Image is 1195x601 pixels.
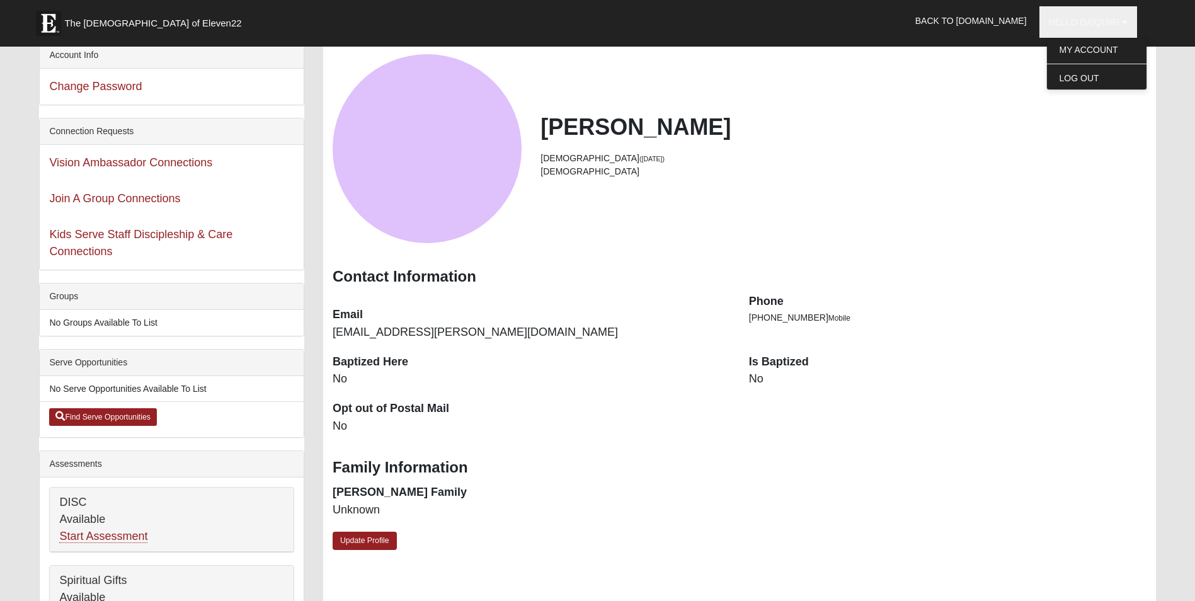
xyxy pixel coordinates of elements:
a: The [DEMOGRAPHIC_DATA] of Eleven22 [30,4,282,36]
a: Vision Ambassador Connections [49,156,212,169]
h3: Contact Information [333,268,1146,286]
div: Groups [40,283,304,310]
img: Eleven22 logo [36,11,61,36]
a: Hello Daiquiri [1039,6,1137,38]
dt: Email [333,307,730,323]
a: Start Assessment [59,530,147,543]
a: Change Password [49,80,142,93]
div: DISC Available [50,488,294,552]
a: Find Serve Opportunities [49,408,157,426]
dt: Is Baptized [749,354,1146,370]
h2: [PERSON_NAME] [540,113,1146,140]
dt: [PERSON_NAME] Family [333,484,730,501]
small: ([DATE]) [639,155,665,163]
li: [PHONE_NUMBER] [749,311,1146,324]
span: The [DEMOGRAPHIC_DATA] of Eleven22 [64,17,241,30]
div: Connection Requests [40,118,304,145]
a: Log Out [1047,70,1146,86]
li: No Serve Opportunities Available To List [40,376,304,402]
span: Mobile [828,314,850,323]
div: Serve Opportunities [40,350,304,376]
a: Update Profile [333,532,397,550]
li: [DEMOGRAPHIC_DATA] [540,152,1146,165]
a: Kids Serve Staff Discipleship & Care Connections [49,228,232,258]
dd: No [333,371,730,387]
a: My Account [1047,42,1146,58]
li: No Groups Available To List [40,310,304,336]
dt: Phone [749,294,1146,310]
dt: Opt out of Postal Mail [333,401,730,417]
span: Hello Daiquiri [1049,17,1119,27]
dd: Unknown [333,502,730,518]
h3: Family Information [333,459,1146,477]
a: Join A Group Connections [49,192,180,205]
div: Assessments [40,451,304,478]
div: Account Info [40,42,304,69]
dd: No [749,371,1146,387]
li: [DEMOGRAPHIC_DATA] [540,165,1146,178]
a: Back to [DOMAIN_NAME] [906,5,1036,37]
dd: No [333,418,730,435]
a: View Fullsize Photo [333,54,522,243]
dt: Baptized Here [333,354,730,370]
dd: [EMAIL_ADDRESS][PERSON_NAME][DOMAIN_NAME] [333,324,730,341]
